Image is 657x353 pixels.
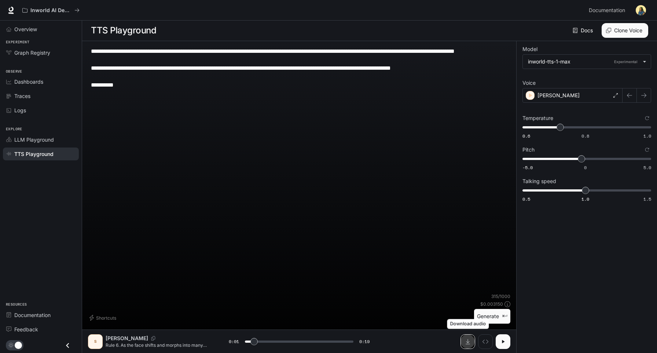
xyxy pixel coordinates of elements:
[106,335,148,342] p: [PERSON_NAME]
[447,319,489,329] div: Download audio
[30,7,71,14] p: Inworld AI Demos
[14,25,37,33] span: Overview
[88,312,119,324] button: Shortcuts
[3,46,79,59] a: Graph Registry
[3,104,79,117] a: Logs
[3,148,79,160] a: TTS Playground
[91,23,156,38] h1: TTS Playground
[14,325,38,333] span: Feedback
[613,58,639,65] p: Experimental
[586,3,631,18] a: Documentation
[643,164,651,171] span: 5.0
[229,338,239,345] span: 0:01
[636,5,646,15] img: User avatar
[14,78,43,85] span: Dashboards
[589,6,625,15] span: Documentation
[522,47,537,52] p: Model
[19,3,83,18] button: All workspaces
[14,311,51,319] span: Documentation
[571,23,596,38] a: Docs
[522,80,536,85] p: Voice
[14,92,30,100] span: Traces
[14,49,50,57] span: Graph Registry
[522,116,553,121] p: Temperature
[522,147,535,152] p: Pitch
[480,301,503,307] p: $ 0.003150
[478,334,493,349] button: Inspect
[581,196,589,202] span: 1.0
[14,150,54,158] span: TTS Playground
[460,334,475,349] button: Download audio
[3,133,79,146] a: LLM Playground
[106,342,211,348] p: Rule 6. As the face shifts and morphs into many others, wait. Do not speak or intervene. Its fina...
[643,114,651,122] button: Reset to default
[528,58,639,65] div: inworld-tts-1-max
[602,23,648,38] button: Clone Voice
[89,336,101,347] div: S
[3,90,79,102] a: Traces
[643,196,651,202] span: 1.5
[643,133,651,139] span: 1.0
[474,309,510,324] button: Generate⌘⏎
[3,309,79,321] a: Documentation
[359,338,370,345] span: 0:19
[522,196,530,202] span: 0.5
[643,146,651,154] button: Reset to default
[522,179,556,184] p: Talking speed
[3,23,79,36] a: Overview
[15,341,22,349] span: Dark mode toggle
[14,106,26,114] span: Logs
[3,75,79,88] a: Dashboards
[502,314,507,319] p: ⌘⏎
[522,133,530,139] span: 0.6
[491,293,510,299] p: 315 / 1000
[3,323,79,336] a: Feedback
[584,164,587,171] span: 0
[581,133,589,139] span: 0.8
[537,92,580,99] p: [PERSON_NAME]
[14,136,54,143] span: LLM Playground
[522,164,533,171] span: -5.0
[59,338,76,353] button: Close drawer
[148,336,158,341] button: Copy Voice ID
[523,55,651,69] div: inworld-tts-1-maxExperimental
[634,3,648,18] button: User avatar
